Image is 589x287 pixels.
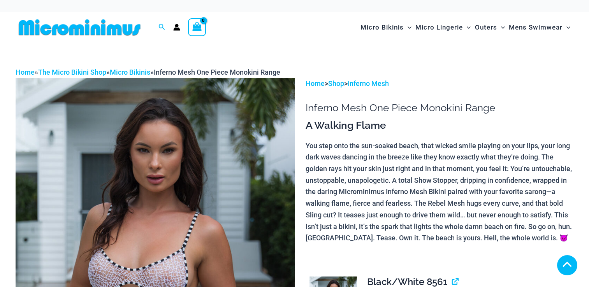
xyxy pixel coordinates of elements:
[463,17,471,37] span: Menu Toggle
[509,17,563,37] span: Mens Swimwear
[413,16,473,39] a: Micro LingerieMenu ToggleMenu Toggle
[415,17,463,37] span: Micro Lingerie
[158,23,165,32] a: Search icon link
[306,78,573,89] p: > >
[563,17,570,37] span: Menu Toggle
[154,68,280,76] span: Inferno Mesh One Piece Monokini Range
[306,140,573,244] p: You step onto the sun-soaked beach, that wicked smile playing on your lips, your long dark waves ...
[497,17,505,37] span: Menu Toggle
[16,19,144,36] img: MM SHOP LOGO FLAT
[16,68,280,76] span: » » »
[188,18,206,36] a: View Shopping Cart, empty
[357,14,573,40] nav: Site Navigation
[173,24,180,31] a: Account icon link
[507,16,572,39] a: Mens SwimwearMenu ToggleMenu Toggle
[110,68,150,76] a: Micro Bikinis
[306,102,573,114] h1: Inferno Mesh One Piece Monokini Range
[328,79,344,87] a: Shop
[306,79,325,87] a: Home
[359,16,413,39] a: Micro BikinisMenu ToggleMenu Toggle
[348,79,389,87] a: Inferno Mesh
[38,68,106,76] a: The Micro Bikini Shop
[306,119,573,132] h3: A Walking Flame
[475,17,497,37] span: Outers
[404,17,411,37] span: Menu Toggle
[360,17,404,37] span: Micro Bikinis
[473,16,507,39] a: OutersMenu ToggleMenu Toggle
[16,68,35,76] a: Home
